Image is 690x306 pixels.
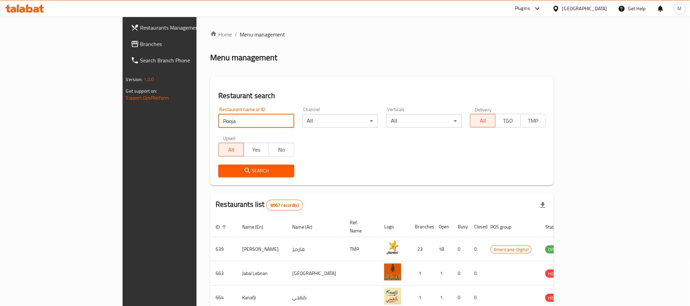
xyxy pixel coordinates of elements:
[350,218,371,235] span: Ref. Name
[125,52,238,68] a: Search Branch Phone
[498,116,518,126] span: TGO
[473,116,493,126] span: All
[475,107,492,112] label: Delivery
[545,294,566,302] span: HIDDEN
[126,75,143,84] span: Version:
[224,167,288,175] span: Search
[384,263,401,280] img: Jabal Lebnan
[452,237,469,261] td: 0
[125,19,238,36] a: Restaurants Management
[452,216,469,237] th: Busy
[218,91,546,101] h2: Restaurant search
[433,261,452,286] td: 1
[452,261,469,286] td: 0
[469,237,485,261] td: 0
[218,114,294,128] input: Search for restaurant name or ID..
[272,145,292,155] span: No
[470,114,496,127] button: All
[126,93,169,102] a: Support.OpsPlatform
[490,223,520,231] span: POS group
[247,145,266,155] span: Yes
[244,143,269,156] button: Yes
[469,216,485,237] th: Closed
[344,237,379,261] td: TMP
[223,136,236,141] label: Upsell
[515,4,530,13] div: Plugins
[535,197,551,213] div: Export file
[545,294,566,302] div: HIDDEN
[287,261,344,286] td: [GEOGRAPHIC_DATA]
[523,116,543,126] span: TMP
[242,223,272,231] span: Name (En)
[292,223,321,231] span: Name (Ar)
[221,145,241,155] span: All
[433,237,452,261] td: 18
[491,246,531,254] span: Americana-Digital
[384,288,401,305] img: Kanafji
[287,237,344,261] td: هارديز
[237,237,287,261] td: [PERSON_NAME]
[216,199,303,211] h2: Restaurants list
[379,216,409,237] th: Logo
[545,246,562,254] span: OPEN
[140,40,232,48] span: Branches
[433,216,452,237] th: Open
[218,143,244,156] button: All
[144,75,154,84] span: 1.0.0
[409,237,433,261] td: 23
[267,202,303,209] span: 8967 record(s)
[520,114,546,127] button: TMP
[562,5,607,12] div: [GEOGRAPHIC_DATA]
[125,36,238,52] a: Branches
[126,87,157,95] span: Get support on:
[469,261,485,286] td: 0
[545,270,566,278] span: HIDDEN
[269,143,294,156] button: No
[240,30,285,39] span: Menu management
[266,200,303,211] div: Total records count
[140,56,232,64] span: Search Branch Phone
[545,223,567,231] span: Status
[495,114,521,127] button: TGO
[140,24,232,32] span: Restaurants Management
[545,270,566,278] div: HIDDEN
[409,216,433,237] th: Branches
[302,114,378,128] div: All
[409,261,433,286] td: 1
[386,114,462,128] div: All
[218,165,294,177] button: Search
[678,5,682,12] span: M
[384,239,401,256] img: Hardee's
[216,223,229,231] span: ID
[237,261,287,286] td: Jabal Lebnan
[210,52,277,63] h2: Menu management
[210,30,554,39] nav: breadcrumb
